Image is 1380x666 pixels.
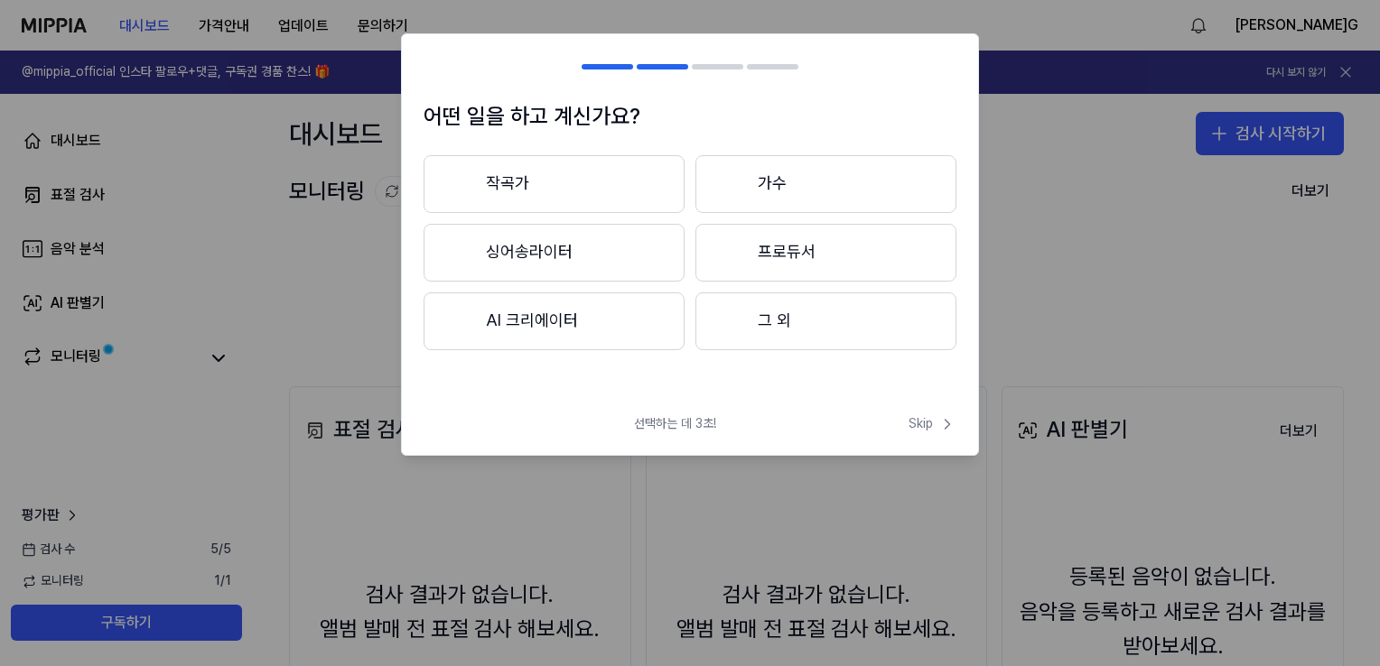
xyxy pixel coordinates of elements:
[695,155,956,213] button: 가수
[424,224,685,282] button: 싱어송라이터
[634,415,716,433] span: 선택하는 데 3초!
[424,99,956,134] h1: 어떤 일을 하고 계신가요?
[695,292,956,350] button: 그 외
[424,155,685,213] button: 작곡가
[905,415,956,433] button: Skip
[424,292,685,350] button: AI 크리에이터
[909,415,956,433] span: Skip
[695,224,956,282] button: 프로듀서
